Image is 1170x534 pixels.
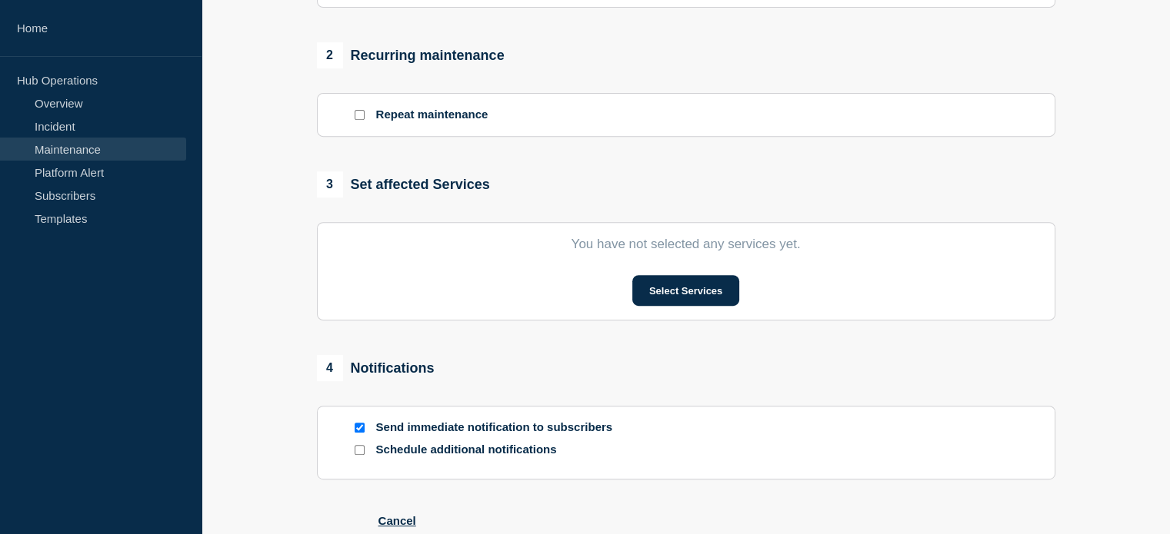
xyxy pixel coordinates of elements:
div: Recurring maintenance [317,42,505,68]
button: Cancel [378,514,416,527]
input: Send immediate notification to subscribers [355,423,365,433]
div: Notifications [317,355,435,381]
p: Repeat maintenance [376,108,488,122]
span: 2 [317,42,343,68]
span: 3 [317,171,343,197]
p: You have not selected any services yet. [352,237,1021,252]
p: Send immediate notification to subscribers [376,420,622,435]
input: Repeat maintenance [355,110,365,120]
span: 4 [317,355,343,381]
div: Set affected Services [317,171,490,197]
input: Schedule additional notifications [355,445,365,455]
p: Schedule additional notifications [376,443,622,457]
button: Select Services [632,275,739,306]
